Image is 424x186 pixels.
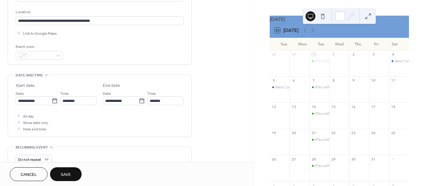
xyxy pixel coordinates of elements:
[16,91,24,97] span: Date
[351,104,356,109] div: 16
[16,144,48,151] span: Recurring event
[315,111,339,116] div: #Tea with GHC
[371,78,376,83] div: 10
[293,38,311,50] div: Mon
[331,104,336,109] div: 15
[18,156,41,163] span: Do not repeat
[291,131,296,135] div: 20
[50,167,82,181] button: Save
[391,157,395,161] div: 1
[23,113,34,120] span: All day
[310,59,330,64] div: #Tea with GHC
[330,38,349,50] div: Wed
[312,38,330,50] div: Tue
[367,38,385,50] div: Fri
[349,38,367,50] div: Thu
[315,137,339,142] div: #Tea with GHC
[291,78,296,83] div: 6
[371,52,376,57] div: 3
[275,38,293,50] div: Sun
[311,104,316,109] div: 14
[270,16,409,23] div: [DATE]
[275,85,332,90] div: West Covina MEGA Moon Festival
[331,78,336,83] div: 8
[386,38,404,50] div: Sat
[10,167,48,181] button: Cancel
[391,52,395,57] div: 4
[391,104,395,109] div: 18
[272,78,276,83] div: 5
[291,104,296,109] div: 13
[23,120,48,126] span: Show date only
[103,83,120,89] div: End date
[351,78,356,83] div: 9
[331,52,336,57] div: 1
[351,131,356,135] div: 23
[351,157,356,161] div: 30
[103,91,111,97] span: Date
[351,52,356,57] div: 2
[147,91,156,97] span: Time
[371,157,376,161] div: 31
[311,78,316,83] div: 7
[23,126,46,133] span: Hide end time
[391,131,395,135] div: 25
[371,131,376,135] div: 24
[272,104,276,109] div: 12
[60,91,69,97] span: Time
[270,85,290,90] div: West Covina MEGA Moon Festival
[315,59,339,64] div: #Tea with GHC
[272,26,301,35] button: 30[DATE]
[371,104,376,109] div: 17
[310,163,330,169] div: #Tea with GHC
[315,85,339,90] div: #Tea with GHC
[311,157,316,161] div: 28
[61,172,71,178] span: Save
[311,131,316,135] div: 21
[310,111,330,116] div: #Tea with GHC
[16,83,35,89] div: Start date
[389,59,409,64] div: West Covina MEGA Moon Festival
[291,157,296,161] div: 27
[21,172,37,178] span: Cancel
[391,78,395,83] div: 11
[272,131,276,135] div: 19
[16,9,183,15] div: Location
[23,30,57,37] span: Link to Google Maps
[331,131,336,135] div: 22
[311,52,316,57] div: 30
[310,85,330,90] div: #Tea with GHC
[315,163,339,169] div: #Tea with GHC
[16,44,62,50] div: Event color
[16,72,43,79] span: Date and time
[291,52,296,57] div: 29
[331,157,336,161] div: 29
[310,137,330,142] div: #Tea with GHC
[272,52,276,57] div: 28
[272,157,276,161] div: 26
